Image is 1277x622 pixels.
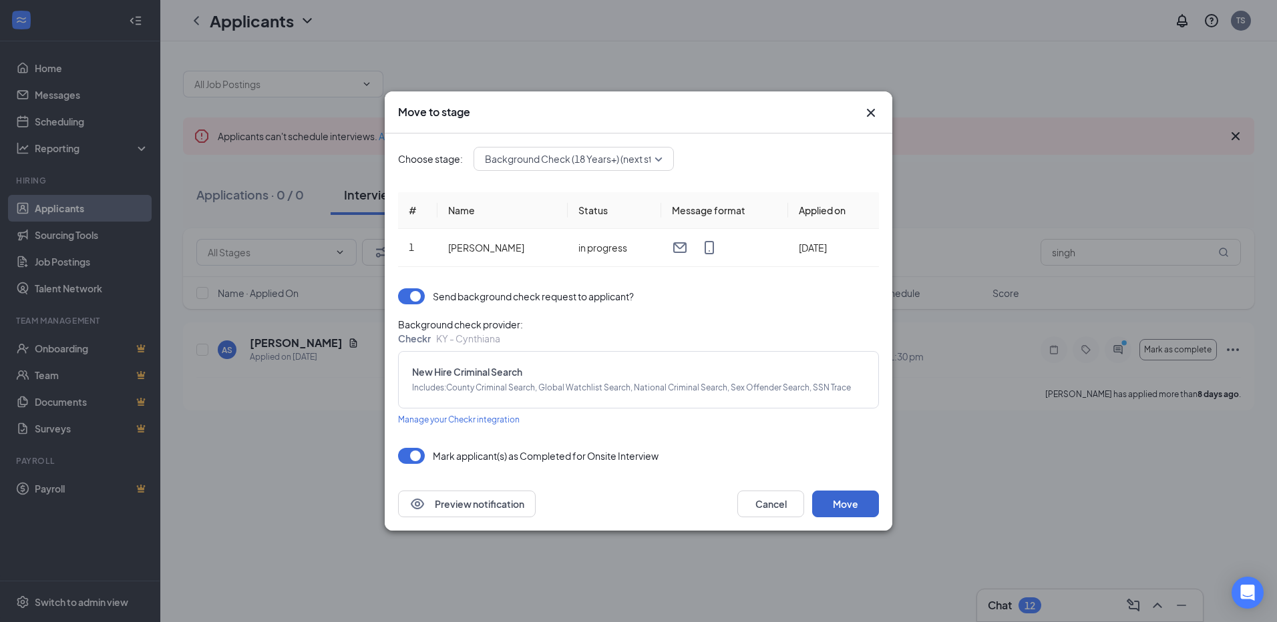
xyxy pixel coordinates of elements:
[412,365,865,378] span: New Hire Criminal Search
[568,229,661,267] td: in progress
[568,192,661,229] th: Status
[398,332,431,344] span: Checkr
[737,491,804,517] button: Cancel
[412,381,865,394] span: Includes : County Criminal Search, Global Watchlist Search, National Criminal Search, Sex Offende...
[812,491,879,517] button: Move
[398,414,520,424] span: Manage your Checkr integration
[448,242,524,254] span: [PERSON_NAME]
[436,332,500,344] span: KY - Cynthiana
[437,192,568,229] th: Name
[409,241,414,253] span: 1
[485,149,672,169] span: Background Check (18 Years+) (next stage)
[788,192,879,229] th: Applied on
[863,105,879,121] button: Close
[788,229,879,267] td: [DATE]
[433,449,659,462] p: Mark applicant(s) as Completed for Onsite Interview
[661,192,788,229] th: Message format
[398,105,470,119] h3: Move to stage
[398,411,520,426] a: Manage your Checkr integration
[863,105,879,121] svg: Cross
[1232,577,1264,609] div: Open Intercom Messenger
[701,240,717,256] svg: MobileSms
[433,289,634,304] div: Send background check request to applicant?
[398,318,879,331] span: Background check provider :
[672,240,688,256] svg: Email
[409,496,425,512] svg: Eye
[398,491,536,517] button: EyePreview notification
[398,192,437,229] th: #
[398,151,463,166] span: Choose stage:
